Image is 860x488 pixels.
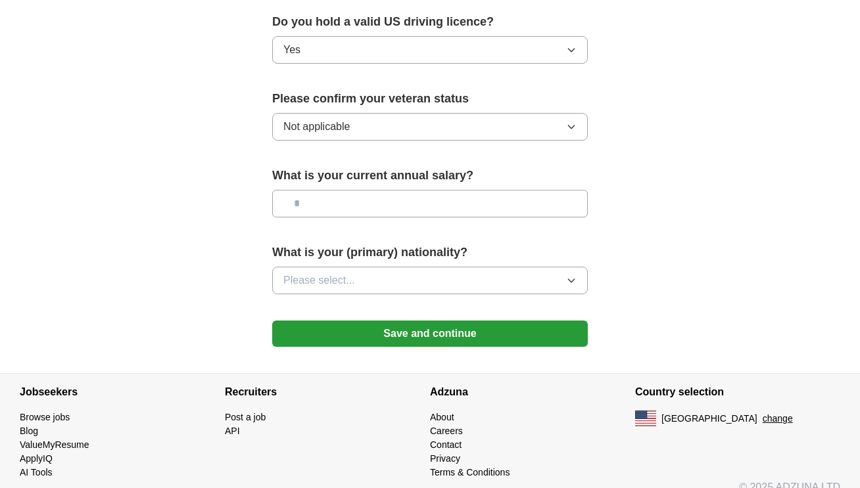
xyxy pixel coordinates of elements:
[225,412,266,422] a: Post a job
[635,374,840,410] h4: Country selection
[283,42,300,58] span: Yes
[430,467,510,477] a: Terms & Conditions
[20,412,70,422] a: Browse jobs
[272,113,588,141] button: Not applicable
[283,119,350,135] span: Not applicable
[430,439,462,450] a: Contact
[272,244,588,261] label: What is your (primary) nationality?
[225,426,240,436] a: API
[272,13,588,31] label: Do you hold a valid US driving licence?
[20,426,38,436] a: Blog
[272,321,588,347] button: Save and continue
[635,410,656,426] img: US flag
[20,439,89,450] a: ValueMyResume
[430,453,460,464] a: Privacy
[20,453,53,464] a: ApplyIQ
[661,412,757,426] span: [GEOGRAPHIC_DATA]
[272,90,588,108] label: Please confirm your veteran status
[283,273,355,288] span: Please select...
[430,412,454,422] a: About
[272,167,588,185] label: What is your current annual salary?
[20,467,53,477] a: AI Tools
[272,267,588,294] button: Please select...
[763,412,793,426] button: change
[272,36,588,64] button: Yes
[430,426,463,436] a: Careers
